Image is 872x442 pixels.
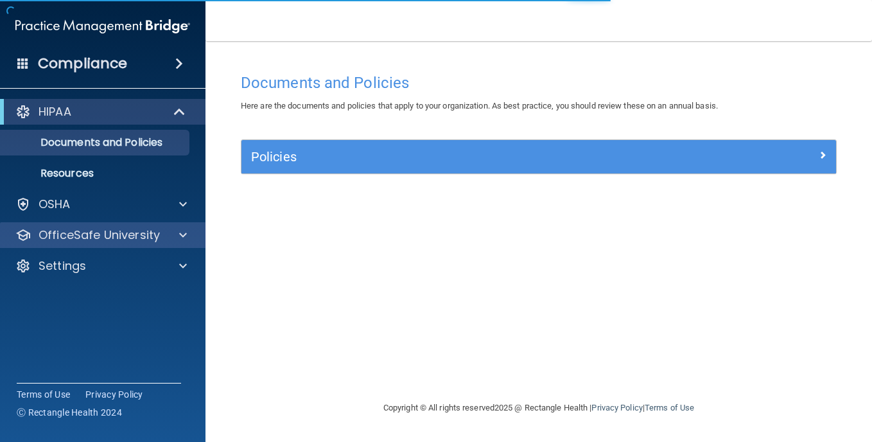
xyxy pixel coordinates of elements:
[15,13,190,39] img: PMB logo
[8,167,184,180] p: Resources
[8,136,184,149] p: Documents and Policies
[15,197,187,212] a: OSHA
[17,388,70,401] a: Terms of Use
[251,146,826,167] a: Policies
[39,258,86,274] p: Settings
[39,197,71,212] p: OSHA
[85,388,143,401] a: Privacy Policy
[650,351,857,402] iframe: Drift Widget Chat Controller
[17,406,122,419] span: Ⓒ Rectangle Health 2024
[304,387,773,429] div: Copyright © All rights reserved 2025 @ Rectangle Health | |
[591,403,642,412] a: Privacy Policy
[15,104,186,119] a: HIPAA
[241,101,718,110] span: Here are the documents and policies that apply to your organization. As best practice, you should...
[39,104,71,119] p: HIPAA
[645,403,694,412] a: Terms of Use
[39,227,160,243] p: OfficeSafe University
[15,227,187,243] a: OfficeSafe University
[38,55,127,73] h4: Compliance
[251,150,678,164] h5: Policies
[241,75,837,91] h4: Documents and Policies
[15,258,187,274] a: Settings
